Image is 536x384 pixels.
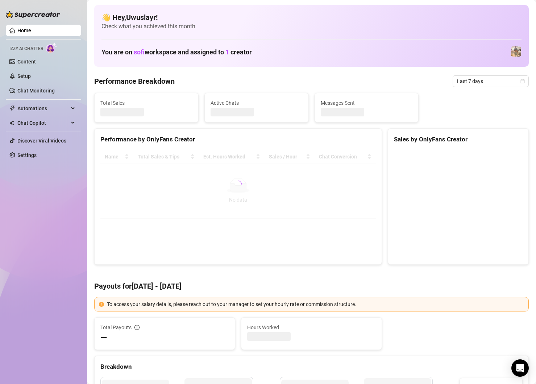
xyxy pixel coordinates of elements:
span: Messages Sent [321,99,413,107]
span: Check what you achieved this month [101,22,522,30]
div: Breakdown [100,362,523,372]
span: sofi [134,48,145,56]
span: 1 [225,48,229,56]
div: Sales by OnlyFans Creator [394,135,523,144]
div: Open Intercom Messenger [511,359,529,377]
span: thunderbolt [9,106,15,111]
span: — [100,332,107,344]
a: Content [17,59,36,65]
a: Setup [17,73,31,79]
h1: You are on workspace and assigned to creator [101,48,252,56]
span: Izzy AI Chatter [9,45,43,52]
span: Last 7 days [457,76,524,87]
span: Total Sales [100,99,192,107]
div: Performance by OnlyFans Creator [100,135,376,144]
span: info-circle [134,325,140,330]
span: Active Chats [211,99,303,107]
a: Home [17,28,31,33]
span: Hours Worked [247,323,376,331]
h4: Performance Breakdown [94,76,175,86]
a: Settings [17,152,37,158]
a: Discover Viral Videos [17,138,66,144]
span: calendar [520,79,525,83]
img: UwU [511,46,521,57]
img: AI Chatter [46,42,57,53]
span: loading [233,179,243,189]
span: exclamation-circle [99,302,104,307]
div: To access your salary details, please reach out to your manager to set your hourly rate or commis... [107,300,524,308]
span: Chat Copilot [17,117,69,129]
img: logo-BBDzfeDw.svg [6,11,60,18]
h4: Payouts for [DATE] - [DATE] [94,281,529,291]
img: Chat Copilot [9,120,14,125]
span: Automations [17,103,69,114]
span: Total Payouts [100,323,132,331]
a: Chat Monitoring [17,88,55,94]
h4: 👋 Hey, Uwuslayr ! [101,12,522,22]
